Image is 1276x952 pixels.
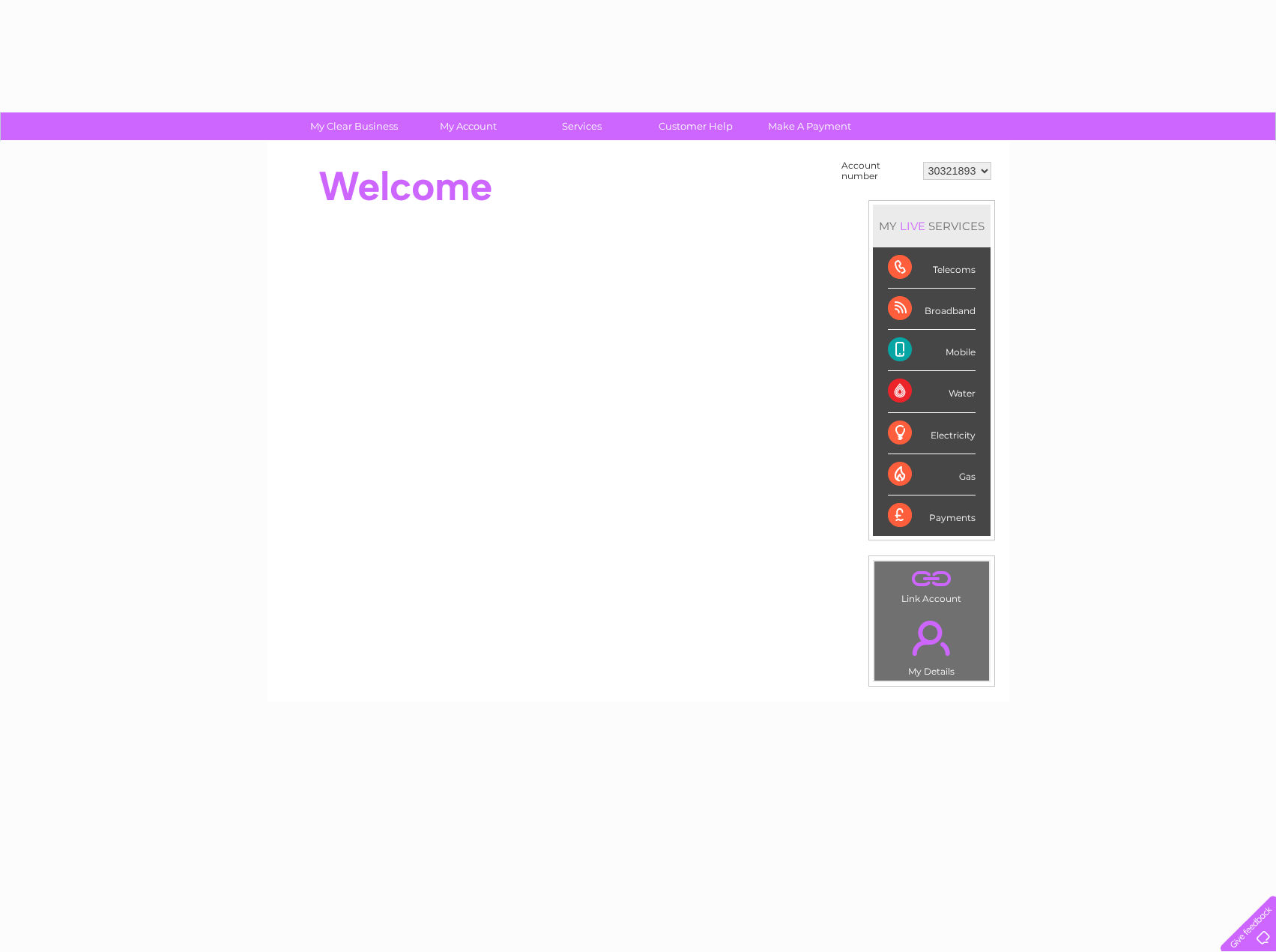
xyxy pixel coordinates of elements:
div: LIVE [897,219,928,233]
div: Gas [888,454,976,495]
div: Payments [888,495,976,536]
a: My Clear Business [292,112,416,140]
div: Telecoms [888,247,976,289]
a: My Account [406,112,530,140]
td: Account number [838,157,919,185]
a: Make A Payment [748,112,871,140]
a: . [878,565,985,591]
td: Link Account [874,561,990,608]
a: Customer Help [634,112,758,140]
div: Water [888,371,976,412]
div: MY SERVICES [873,205,991,247]
td: My Details [874,608,990,681]
a: . [878,612,985,664]
div: Mobile [888,330,976,371]
div: Electricity [888,413,976,454]
div: Broadband [888,289,976,330]
a: Services [520,112,644,140]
